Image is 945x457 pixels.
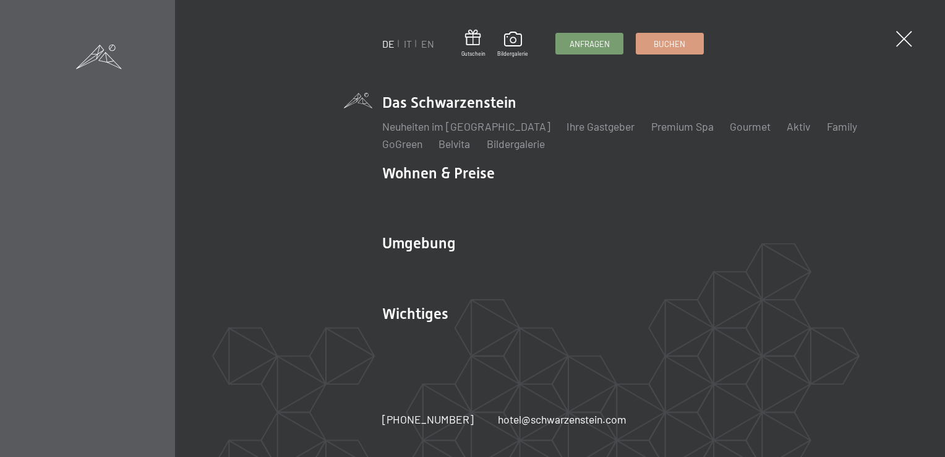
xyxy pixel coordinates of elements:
span: Gutschein [461,50,485,58]
a: EN [421,38,434,50]
a: Ihre Gastgeber [567,120,635,133]
a: Neuheiten im [GEOGRAPHIC_DATA] [382,120,550,133]
img: Wellnesshotel Südtirol SCHWARZENSTEIN - Wellnessurlaub in den Alpen, Wandern und Wellness [38,92,310,365]
span: Buchen [654,38,685,50]
a: Premium Spa [651,120,714,133]
a: DE [382,38,395,50]
a: Anfragen [556,33,623,54]
a: Bildergalerie [487,137,545,150]
a: hotel@schwarzenstein.com [498,412,626,427]
a: Bildergalerie [497,32,528,58]
a: Belvita [438,137,470,150]
a: GoGreen [382,137,422,150]
a: Buchen [636,33,703,54]
span: [PHONE_NUMBER] [382,412,474,426]
a: [PHONE_NUMBER] [382,412,474,427]
a: Gutschein [461,30,485,58]
a: Family [827,120,857,133]
span: Bildergalerie [497,50,528,58]
span: Anfragen [570,38,610,50]
a: Aktiv [787,120,810,133]
a: IT [404,38,412,50]
a: Gourmet [730,120,771,133]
